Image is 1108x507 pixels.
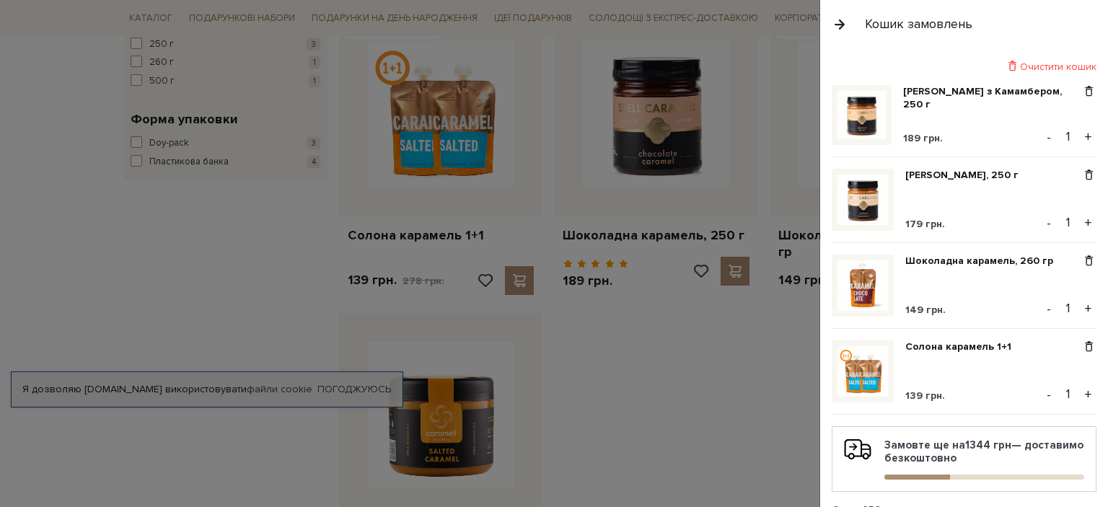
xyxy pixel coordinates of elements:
span: 139 грн. [905,389,945,402]
div: Очистити кошик [832,60,1096,74]
button: + [1080,298,1096,319]
a: Солона карамель 1+1 [905,340,1022,353]
a: Шоколадна карамель, 260 гр [905,255,1064,268]
a: [PERSON_NAME], 250 г [905,169,1029,182]
span: 179 грн. [905,218,945,230]
img: Солона карамель 1+1 [837,346,888,397]
b: 1344 грн [965,438,1011,451]
button: - [1042,212,1056,234]
span: 189 грн. [903,132,943,144]
button: + [1080,384,1096,405]
button: - [1042,384,1056,405]
img: Шоколадна карамель, 260 гр [837,260,888,311]
div: Замовте ще на — доставимо безкоштовно [844,438,1084,480]
button: - [1042,126,1056,148]
button: - [1042,298,1056,319]
img: Карамель солона, 250 г [837,175,888,225]
button: + [1080,126,1096,148]
button: + [1080,212,1096,234]
img: Карамель з Камамбером, 250 г [837,91,886,139]
a: [PERSON_NAME] з Камамбером, 250 г [903,85,1081,111]
div: Кошик замовлень [865,16,972,32]
span: 149 грн. [905,304,946,316]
